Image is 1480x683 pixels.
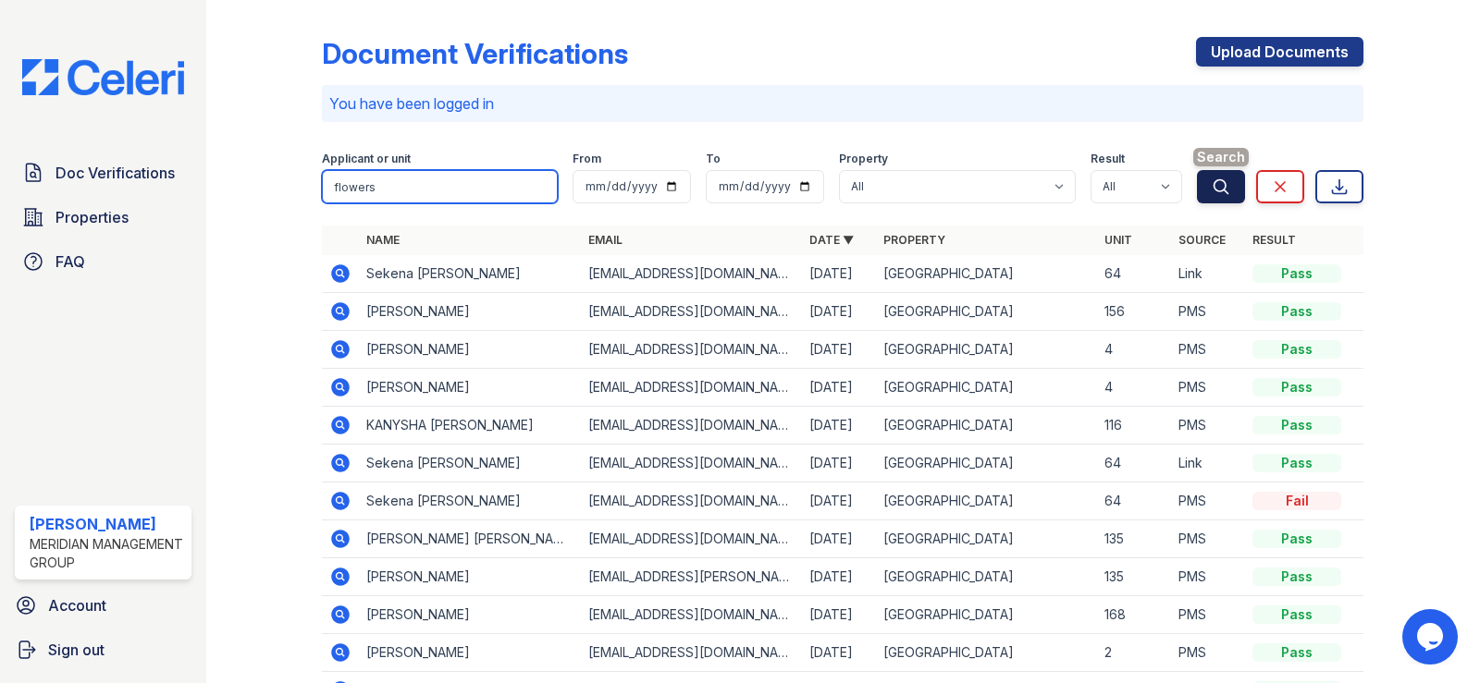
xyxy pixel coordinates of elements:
a: Doc Verifications [15,154,191,191]
td: 168 [1097,596,1171,634]
td: [DATE] [802,407,876,445]
td: [DATE] [802,558,876,596]
td: [PERSON_NAME] [359,293,580,331]
div: Pass [1252,302,1341,321]
div: Pass [1252,378,1341,396]
span: Search [1193,148,1249,166]
td: [PERSON_NAME] [359,634,580,672]
td: 135 [1097,520,1171,558]
td: PMS [1171,558,1245,596]
td: Link [1171,255,1245,293]
td: 64 [1097,482,1171,520]
td: [EMAIL_ADDRESS][DOMAIN_NAME] [581,445,802,482]
label: Applicant or unit [322,152,411,166]
td: 2 [1097,634,1171,672]
div: Pass [1252,454,1341,472]
div: Document Verifications [322,37,628,70]
td: Sekena [PERSON_NAME] [359,482,580,520]
a: Upload Documents [1196,37,1363,67]
a: Properties [15,199,191,236]
span: Properties [55,206,129,228]
a: Unit [1104,233,1132,247]
span: Account [48,594,106,616]
input: Search by name, email, or unit number [322,170,558,203]
td: [DATE] [802,331,876,369]
td: [GEOGRAPHIC_DATA] [876,520,1097,558]
div: Pass [1252,530,1341,548]
button: Search [1197,170,1245,203]
td: PMS [1171,331,1245,369]
label: Property [839,152,888,166]
td: [PERSON_NAME] [359,596,580,634]
td: [GEOGRAPHIC_DATA] [876,293,1097,331]
td: Link [1171,445,1245,482]
td: 4 [1097,369,1171,407]
td: [GEOGRAPHIC_DATA] [876,558,1097,596]
td: PMS [1171,634,1245,672]
td: [DATE] [802,255,876,293]
td: [EMAIL_ADDRESS][DOMAIN_NAME] [581,634,802,672]
a: Date ▼ [809,233,854,247]
div: Fail [1252,492,1341,510]
label: To [706,152,721,166]
td: PMS [1171,596,1245,634]
td: [EMAIL_ADDRESS][DOMAIN_NAME] [581,331,802,369]
td: PMS [1171,369,1245,407]
td: [DATE] [802,596,876,634]
td: [EMAIL_ADDRESS][DOMAIN_NAME] [581,520,802,558]
td: [GEOGRAPHIC_DATA] [876,369,1097,407]
p: You have been logged in [329,92,1356,115]
img: CE_Logo_Blue-a8612792a0a2168367f1c8372b55b34899dd931a85d93a1a3d3e32e68fde9ad4.png [7,59,199,95]
td: [DATE] [802,520,876,558]
td: [EMAIL_ADDRESS][PERSON_NAME][DOMAIN_NAME] [581,558,802,596]
td: [PERSON_NAME] [359,558,580,596]
div: Pass [1252,643,1341,662]
td: 4 [1097,331,1171,369]
a: Email [588,233,623,247]
label: Result [1091,152,1125,166]
td: [DATE] [802,369,876,407]
td: PMS [1171,520,1245,558]
span: Doc Verifications [55,162,175,184]
td: [GEOGRAPHIC_DATA] [876,445,1097,482]
td: [GEOGRAPHIC_DATA] [876,596,1097,634]
td: [PERSON_NAME] [PERSON_NAME] [359,520,580,558]
td: [DATE] [802,634,876,672]
a: Source [1178,233,1226,247]
td: PMS [1171,407,1245,445]
a: Account [7,587,199,624]
td: [GEOGRAPHIC_DATA] [876,482,1097,520]
label: From [573,152,601,166]
td: [EMAIL_ADDRESS][DOMAIN_NAME] [581,293,802,331]
td: [EMAIL_ADDRESS][DOMAIN_NAME] [581,255,802,293]
td: [GEOGRAPHIC_DATA] [876,255,1097,293]
a: Property [883,233,945,247]
div: [PERSON_NAME] [30,513,184,535]
td: PMS [1171,293,1245,331]
span: FAQ [55,250,85,273]
a: Result [1252,233,1296,247]
div: Pass [1252,340,1341,359]
a: Name [366,233,400,247]
a: FAQ [15,243,191,280]
iframe: chat widget [1402,609,1461,665]
td: [PERSON_NAME] [359,331,580,369]
td: 156 [1097,293,1171,331]
td: KANYSHA [PERSON_NAME] [359,407,580,445]
td: Sekena [PERSON_NAME] [359,445,580,482]
td: [EMAIL_ADDRESS][DOMAIN_NAME] [581,596,802,634]
div: Pass [1252,605,1341,624]
td: [EMAIL_ADDRESS][DOMAIN_NAME] [581,369,802,407]
td: [GEOGRAPHIC_DATA] [876,634,1097,672]
td: [DATE] [802,293,876,331]
span: Sign out [48,639,105,661]
a: Sign out [7,631,199,668]
td: PMS [1171,482,1245,520]
td: [DATE] [802,482,876,520]
td: 116 [1097,407,1171,445]
td: [EMAIL_ADDRESS][DOMAIN_NAME] [581,407,802,445]
td: 64 [1097,255,1171,293]
td: [GEOGRAPHIC_DATA] [876,331,1097,369]
td: 64 [1097,445,1171,482]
